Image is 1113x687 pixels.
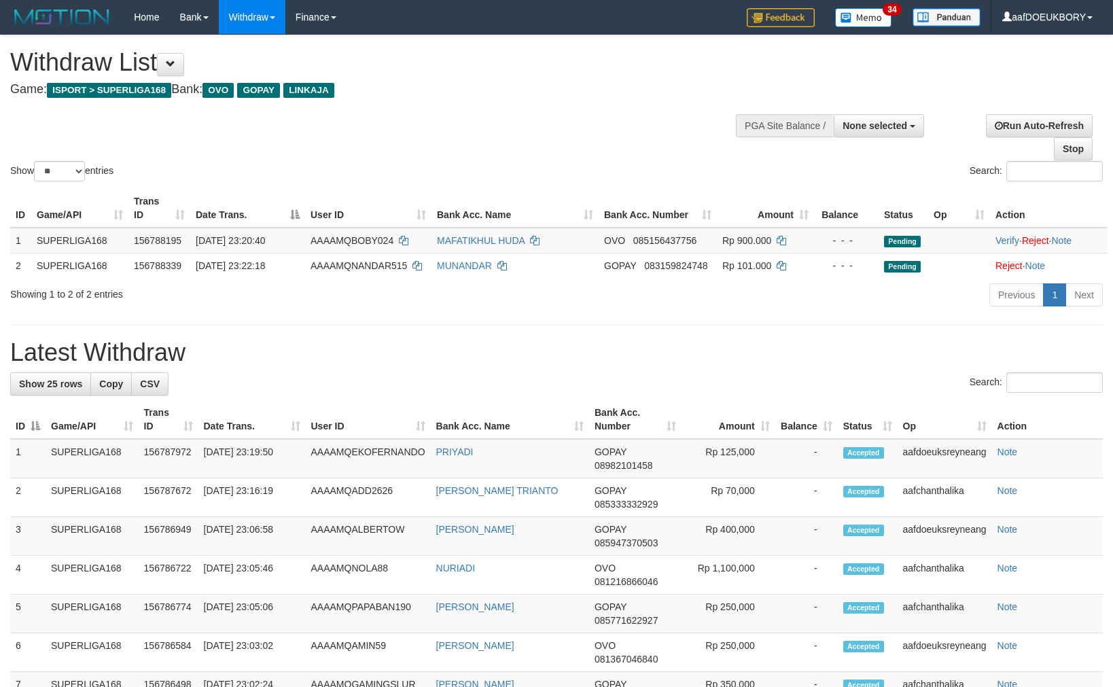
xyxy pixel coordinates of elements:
[1022,235,1049,246] a: Reject
[736,114,834,137] div: PGA Site Balance /
[47,83,171,98] span: ISPORT > SUPERLIGA168
[843,563,884,575] span: Accepted
[595,524,626,535] span: GOPAY
[46,633,139,672] td: SUPERLIGA168
[995,235,1019,246] a: Verify
[305,189,431,228] th: User ID: activate to sort column ascending
[436,640,514,651] a: [PERSON_NAME]
[46,400,139,439] th: Game/API: activate to sort column ascending
[834,114,924,137] button: None selected
[884,261,921,272] span: Pending
[595,563,616,574] span: OVO
[198,478,306,517] td: [DATE] 23:16:19
[128,189,190,228] th: Trans ID: activate to sort column ascending
[775,633,838,672] td: -
[10,7,113,27] img: MOTION_logo.png
[1054,137,1093,160] a: Stop
[436,485,559,496] a: [PERSON_NAME] TRIANTO
[883,3,901,16] span: 34
[595,576,658,587] span: Copy 081216866046 to clipboard
[682,478,775,517] td: Rp 70,000
[604,260,636,271] span: GOPAY
[843,120,907,131] span: None selected
[992,400,1103,439] th: Action
[682,595,775,633] td: Rp 250,000
[990,253,1107,278] td: ·
[843,641,884,652] span: Accepted
[46,517,139,556] td: SUPERLIGA168
[431,189,599,228] th: Bank Acc. Name: activate to sort column ascending
[589,400,682,439] th: Bank Acc. Number: activate to sort column ascending
[898,556,992,595] td: aafchanthalika
[139,595,198,633] td: 156786774
[997,485,1018,496] a: Note
[139,556,198,595] td: 156786722
[10,189,31,228] th: ID
[198,400,306,439] th: Date Trans.: activate to sort column ascending
[198,633,306,672] td: [DATE] 23:03:02
[198,595,306,633] td: [DATE] 23:05:06
[928,189,990,228] th: Op: activate to sort column ascending
[814,189,879,228] th: Balance
[986,114,1093,137] a: Run Auto-Refresh
[747,8,815,27] img: Feedback.jpg
[843,602,884,614] span: Accepted
[198,517,306,556] td: [DATE] 23:06:58
[722,235,771,246] span: Rp 900.000
[775,556,838,595] td: -
[997,640,1018,651] a: Note
[437,260,492,271] a: MUNANDAR
[140,378,160,389] span: CSV
[306,595,431,633] td: AAAAMQPAPABAN190
[311,260,407,271] span: AAAAMQNANDAR515
[644,260,707,271] span: Copy 083159824748 to clipboard
[990,228,1107,253] td: · ·
[306,633,431,672] td: AAAAMQAMIN59
[10,49,728,76] h1: Withdraw List
[884,236,921,247] span: Pending
[99,378,123,389] span: Copy
[10,556,46,595] td: 4
[843,447,884,459] span: Accepted
[436,524,514,535] a: [PERSON_NAME]
[838,400,898,439] th: Status: activate to sort column ascending
[10,253,31,278] td: 2
[306,556,431,595] td: AAAAMQNOLA88
[843,525,884,536] span: Accepted
[819,234,873,247] div: - - -
[10,339,1103,366] h1: Latest Withdraw
[775,439,838,478] td: -
[311,235,393,246] span: AAAAMQBOBY024
[913,8,980,27] img: panduan.png
[990,189,1107,228] th: Action
[10,478,46,517] td: 2
[139,478,198,517] td: 156787672
[139,439,198,478] td: 156787972
[46,478,139,517] td: SUPERLIGA168
[898,595,992,633] td: aafchanthalika
[198,439,306,478] td: [DATE] 23:19:50
[775,595,838,633] td: -
[595,601,626,612] span: GOPAY
[46,595,139,633] td: SUPERLIGA168
[599,189,717,228] th: Bank Acc. Number: activate to sort column ascending
[843,486,884,497] span: Accepted
[682,517,775,556] td: Rp 400,000
[190,189,305,228] th: Date Trans.: activate to sort column descending
[595,538,658,548] span: Copy 085947370503 to clipboard
[10,400,46,439] th: ID: activate to sort column descending
[1065,283,1103,306] a: Next
[1006,161,1103,181] input: Search:
[595,485,626,496] span: GOPAY
[595,446,626,457] span: GOPAY
[682,439,775,478] td: Rp 125,000
[436,601,514,612] a: [PERSON_NAME]
[437,235,525,246] a: MAFATIKHUL HUDA
[775,517,838,556] td: -
[10,282,454,301] div: Showing 1 to 2 of 2 entries
[139,633,198,672] td: 156786584
[997,446,1018,457] a: Note
[898,633,992,672] td: aafdoeuksreyneang
[898,400,992,439] th: Op: activate to sort column ascending
[1025,260,1046,271] a: Note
